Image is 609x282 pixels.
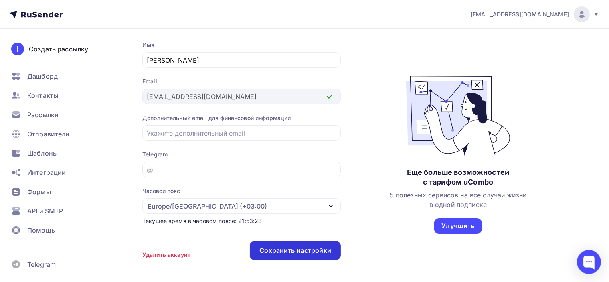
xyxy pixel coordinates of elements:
div: Europe/[GEOGRAPHIC_DATA] (+03:00) [148,201,267,211]
div: Создать рассылку [29,44,88,54]
a: [EMAIL_ADDRESS][DOMAIN_NAME] [471,6,599,22]
div: Telegram [142,150,341,158]
span: Telegram [27,260,56,269]
div: Дополнительный email для финансовой информации [142,114,341,122]
a: Отправители [6,126,102,142]
button: Часовой пояс Europe/[GEOGRAPHIC_DATA] (+03:00) [142,187,341,214]
div: Имя [142,41,341,49]
span: Дашборд [27,71,58,81]
input: Укажите дополнительный email [147,128,336,138]
a: Шаблоны [6,145,102,161]
div: Email [142,77,341,85]
a: Контакты [6,87,102,103]
div: Сохранить настройки [259,246,331,255]
span: Формы [27,187,51,197]
input: Введите имя [147,55,336,65]
a: Дашборд [6,68,102,84]
span: [EMAIL_ADDRESS][DOMAIN_NAME] [471,10,569,18]
a: Формы [6,184,102,200]
span: Отправители [27,129,70,139]
span: Помощь [27,225,55,235]
a: Рассылки [6,107,102,123]
span: Контакты [27,91,58,100]
span: API и SMTP [27,206,63,216]
div: Улучшить [441,221,474,231]
div: Часовой пояс [142,187,180,195]
div: Удалить аккаунт [142,251,190,259]
div: Текущее время в часовом поясе: 21:53:28 [142,217,341,225]
div: Еще больше возможностей с тарифом uCombo [407,168,509,187]
div: @ [147,165,154,174]
span: Рассылки [27,110,59,120]
span: Шаблоны [27,148,58,158]
div: 5 полезных сервисов на все случаи жизни в одной подписке [390,190,526,209]
span: Интеграции [27,168,66,177]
